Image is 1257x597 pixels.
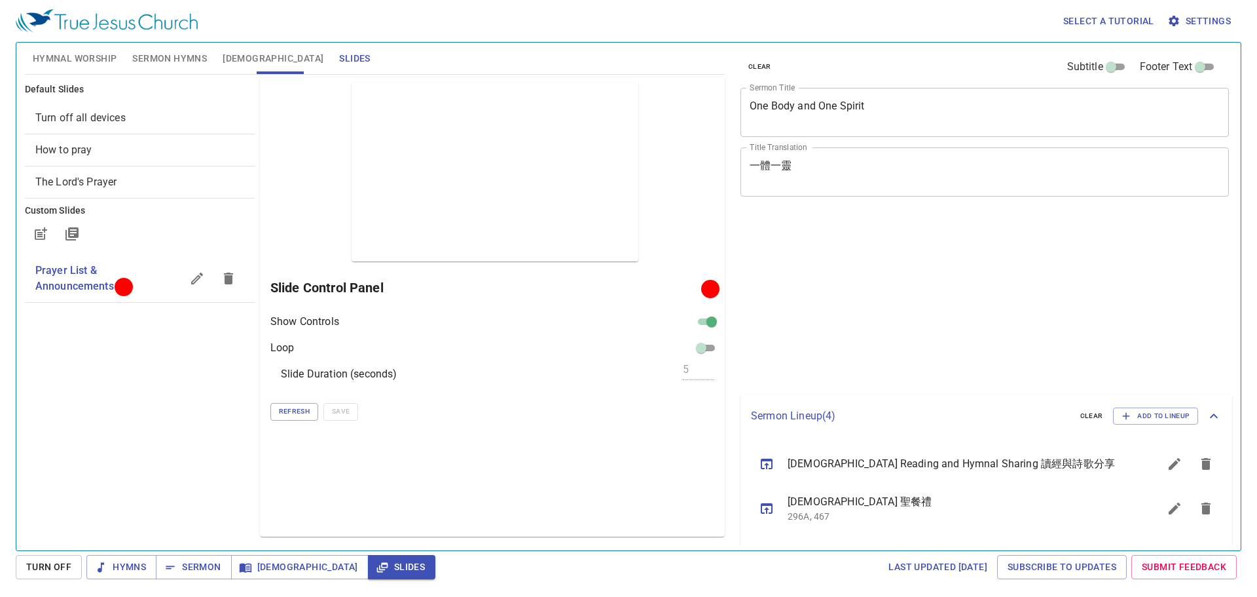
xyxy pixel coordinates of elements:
[883,555,993,579] a: Last updated [DATE]
[1170,13,1231,29] span: Settings
[888,559,987,575] span: Last updated [DATE]
[339,50,370,67] span: Slides
[740,59,779,75] button: clear
[1063,13,1154,29] span: Select a tutorial
[368,555,435,579] button: Slides
[788,494,1127,510] span: [DEMOGRAPHIC_DATA] 聖餐禮
[788,456,1127,472] span: [DEMOGRAPHIC_DATA] Reading and Hymnal Sharing 讀經與詩歌分享
[1008,559,1116,575] span: Subscribe to Updates
[1080,410,1103,422] span: clear
[16,555,82,579] button: Turn Off
[25,204,255,218] h6: Custom Slides
[97,559,146,575] span: Hymns
[270,340,295,356] p: Loop
[1072,408,1111,424] button: clear
[33,50,117,67] span: Hymnal Worship
[270,403,318,420] button: Refresh
[223,50,323,67] span: [DEMOGRAPHIC_DATA]
[25,255,255,302] div: Prayer List & Announcements
[1165,9,1236,33] button: Settings
[270,314,339,330] p: Show Controls
[35,264,114,292] span: Prayer List & Announcements
[378,559,425,575] span: Slides
[750,100,1220,125] textarea: One Body and One Spirit
[26,559,71,575] span: Turn Off
[751,408,1070,424] p: Sermon Lineup ( 4 )
[1067,59,1103,75] span: Subtitle
[281,366,397,382] p: Slide Duration (seconds)
[788,510,1127,523] p: 296A, 467
[156,555,231,579] button: Sermon
[740,395,1232,438] div: Sermon Lineup(4)clearAdd to Lineup
[1131,555,1237,579] a: Submit Feedback
[35,111,126,124] span: [object Object]
[735,210,1133,389] iframe: from-child
[748,61,771,73] span: clear
[1140,59,1193,75] span: Footer Text
[1142,559,1226,575] span: Submit Feedback
[231,555,369,579] button: [DEMOGRAPHIC_DATA]
[25,83,255,97] h6: Default Slides
[166,559,221,575] span: Sermon
[750,159,1220,184] textarea: 一體一靈
[25,134,255,166] div: How to pray
[1121,410,1190,422] span: Add to Lineup
[25,102,255,134] div: Turn off all devices
[35,176,117,188] span: [object Object]
[132,50,207,67] span: Sermon Hymns
[16,9,198,33] img: True Jesus Church
[86,555,156,579] button: Hymns
[1058,9,1159,33] button: Select a tutorial
[25,166,255,198] div: The Lord's Prayer
[1113,408,1198,425] button: Add to Lineup
[279,406,310,417] span: Refresh
[35,144,92,156] span: [object Object]
[242,559,358,575] span: [DEMOGRAPHIC_DATA]
[270,277,706,298] h6: Slide Control Panel
[997,555,1127,579] a: Subscribe to Updates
